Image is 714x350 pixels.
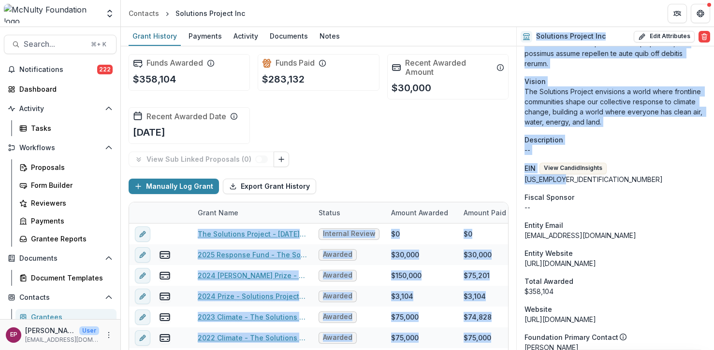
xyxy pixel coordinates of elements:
[129,27,181,46] a: Grant History
[525,220,563,230] span: Entity Email
[525,86,706,127] p: The Solutions Project envisions a world where frontline communities shape our collective response...
[391,291,413,301] div: $3,104
[103,4,117,23] button: Open entity switcher
[25,325,75,336] p: [PERSON_NAME]
[198,270,307,280] a: 2024 [PERSON_NAME] Prize - The Solutions Project
[19,294,101,302] span: Contacts
[458,202,530,223] div: Amount Paid
[146,155,255,164] p: View Sub Linked Proposals ( 0 )
[146,58,203,68] h2: Funds Awarded
[525,163,536,173] p: EIN
[129,29,181,43] div: Grant History
[464,333,491,343] div: $75,000
[159,311,171,323] button: view-payments
[19,66,97,74] span: Notifications
[135,247,150,263] button: edit
[525,135,563,145] span: Description
[198,229,307,239] a: The Solutions Project - [DATE] - [DATE] Response Fund
[15,231,117,247] a: Grantee Reports
[539,163,607,174] button: View CandidInsights
[668,4,687,23] button: Partners
[15,159,117,175] a: Proposals
[15,120,117,136] a: Tasks
[4,251,117,266] button: Open Documents
[313,202,385,223] div: Status
[135,289,150,304] button: edit
[464,229,472,239] div: $0
[198,291,307,301] a: 2024 Prize - Solutions Project Film
[323,271,352,280] span: Awarded
[159,291,171,302] button: view-payments
[323,292,352,300] span: Awarded
[103,329,115,341] button: More
[391,333,419,343] div: $75,000
[223,179,316,194] button: Export Grant History
[266,29,312,43] div: Documents
[198,333,307,343] a: 2022 Climate - The Solutions Project-10/31/2022-10/31/2023
[405,58,493,77] h2: Recent Awarded Amount
[525,145,706,155] p: --
[19,84,109,94] div: Dashboard
[536,32,606,41] h2: Solutions Project Inc
[133,125,165,140] p: [DATE]
[129,179,219,194] button: Manually Log Grant
[31,198,109,208] div: Reviewers
[525,230,706,240] div: [EMAIL_ADDRESS][DOMAIN_NAME]
[79,326,99,335] p: User
[185,29,226,43] div: Payments
[391,312,419,322] div: $75,000
[464,291,486,301] div: $3,104
[525,304,552,314] span: Website
[198,312,307,322] a: 2023 Climate - The Solutions Project-11/30/2023-11/30/2024
[159,332,171,344] button: view-payments
[31,162,109,172] div: Proposals
[385,208,454,218] div: Amount Awarded
[4,140,117,155] button: Open Workflows
[135,226,150,242] button: edit
[15,270,117,286] a: Document Templates
[691,4,710,23] button: Get Help
[316,29,344,43] div: Notes
[15,177,117,193] a: Form Builder
[323,251,352,259] span: Awarded
[230,27,262,46] a: Activity
[4,35,117,54] button: Search...
[185,27,226,46] a: Payments
[31,180,109,190] div: Form Builder
[323,334,352,342] span: Awarded
[15,213,117,229] a: Payments
[31,312,109,322] div: Grantees
[525,315,596,323] a: [URL][DOMAIN_NAME]
[464,250,492,260] div: $30,000
[391,270,422,280] div: $150,000
[192,202,313,223] div: Grant Name
[525,174,706,184] div: [US_EMPLOYER_IDENTIFICATION_NUMBER]
[276,58,315,68] h2: Funds Paid
[159,249,171,261] button: view-payments
[323,230,375,238] span: Internal Review
[31,234,109,244] div: Grantee Reports
[4,4,99,23] img: McNulty Foundation logo
[19,254,101,263] span: Documents
[31,123,109,133] div: Tasks
[175,8,245,18] div: Solutions Project Inc
[391,250,419,260] div: $30,000
[262,72,305,86] p: $283,132
[15,195,117,211] a: Reviewers
[525,286,706,296] div: $358,104
[135,330,150,346] button: edit
[634,31,695,42] button: Edit Attributes
[198,250,307,260] a: 2025 Response Fund - The Solutions Project
[89,39,108,50] div: ⌘ + K
[125,6,163,20] a: Contacts
[31,216,109,226] div: Payments
[464,270,490,280] div: $75,201
[4,290,117,305] button: Open Contacts
[525,276,573,286] span: Total Awarded
[391,229,400,239] div: $0
[323,313,352,321] span: Awarded
[525,258,706,268] div: [URL][DOMAIN_NAME]
[464,208,506,218] p: Amount Paid
[129,8,159,18] div: Contacts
